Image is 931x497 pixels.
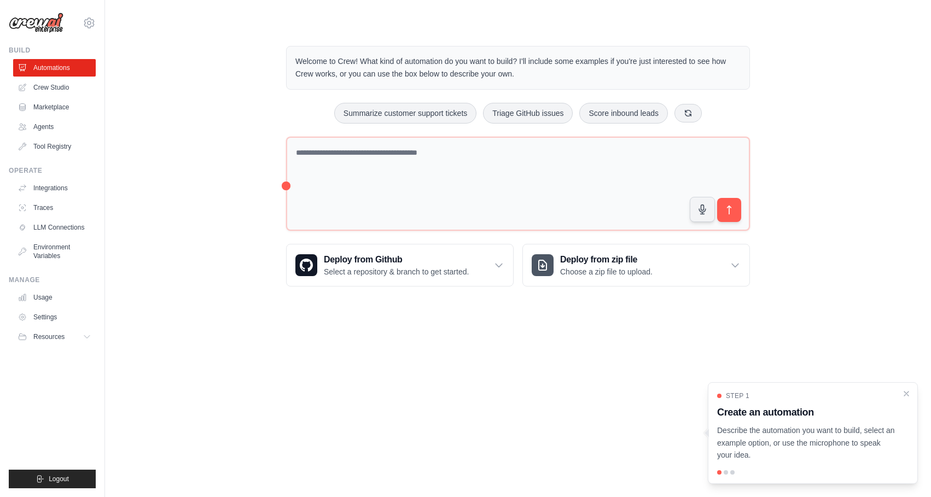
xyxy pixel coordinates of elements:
[876,445,931,497] iframe: Chat Widget
[13,289,96,306] a: Usage
[49,475,69,483] span: Logout
[334,103,476,124] button: Summarize customer support tickets
[717,405,895,420] h3: Create an automation
[9,13,63,33] img: Logo
[13,59,96,77] a: Automations
[13,328,96,346] button: Resources
[13,219,96,236] a: LLM Connections
[560,266,653,277] p: Choose a zip file to upload.
[726,391,749,400] span: Step 1
[560,253,653,266] h3: Deploy from zip file
[13,199,96,217] a: Traces
[13,118,96,136] a: Agents
[9,46,96,55] div: Build
[13,179,96,197] a: Integrations
[9,470,96,488] button: Logout
[902,389,911,398] button: Close walkthrough
[13,238,96,265] a: Environment Variables
[483,103,573,124] button: Triage GitHub issues
[13,79,96,96] a: Crew Studio
[33,332,65,341] span: Resources
[13,308,96,326] a: Settings
[13,98,96,116] a: Marketplace
[9,276,96,284] div: Manage
[579,103,668,124] button: Score inbound leads
[295,55,741,80] p: Welcome to Crew! What kind of automation do you want to build? I'll include some examples if you'...
[9,166,96,175] div: Operate
[324,253,469,266] h3: Deploy from Github
[324,266,469,277] p: Select a repository & branch to get started.
[717,424,895,461] p: Describe the automation you want to build, select an example option, or use the microphone to spe...
[13,138,96,155] a: Tool Registry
